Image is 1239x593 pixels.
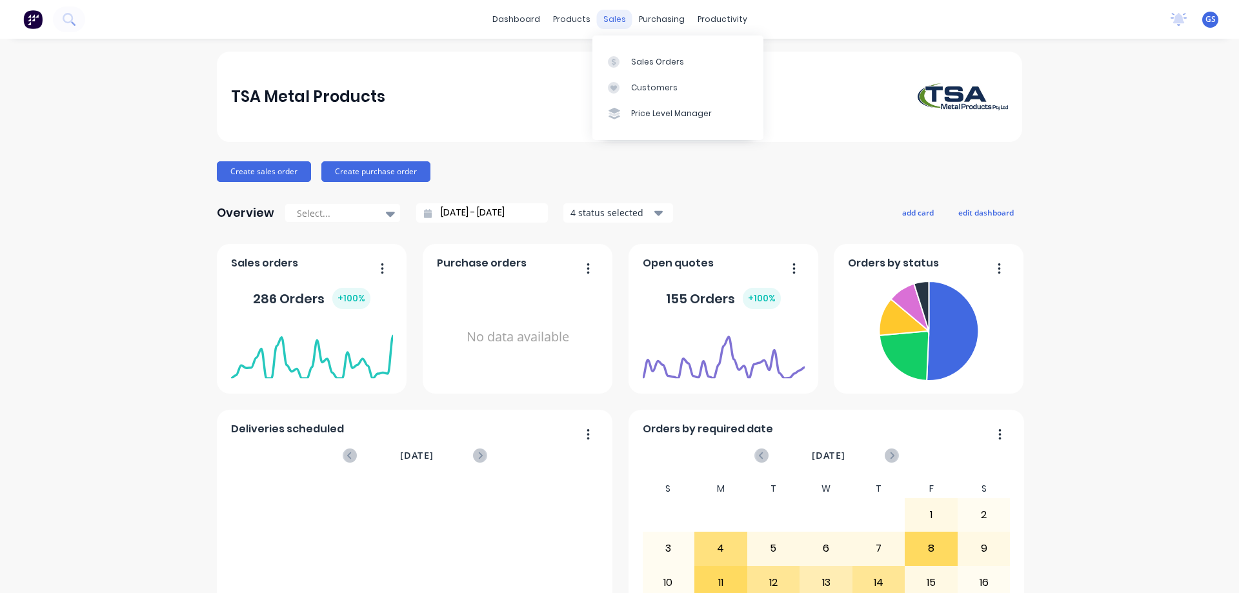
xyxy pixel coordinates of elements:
[848,256,939,271] span: Orders by status
[958,499,1010,531] div: 2
[894,204,942,221] button: add card
[631,56,684,68] div: Sales Orders
[570,206,652,219] div: 4 status selected
[905,532,957,565] div: 8
[905,499,957,531] div: 1
[547,10,597,29] div: products
[748,532,800,565] div: 5
[743,288,781,309] div: + 100 %
[918,83,1008,110] img: TSA Metal Products
[400,448,434,463] span: [DATE]
[592,101,763,126] a: Price Level Manager
[437,256,527,271] span: Purchase orders
[642,479,695,498] div: S
[852,479,905,498] div: T
[253,288,370,309] div: 286 Orders
[812,448,845,463] span: [DATE]
[632,10,691,29] div: purchasing
[231,421,344,437] span: Deliveries scheduled
[853,532,905,565] div: 7
[695,532,747,565] div: 4
[1205,14,1216,25] span: GS
[563,203,673,223] button: 4 status selected
[905,479,958,498] div: F
[321,161,430,182] button: Create purchase order
[691,10,754,29] div: productivity
[631,82,678,94] div: Customers
[643,256,714,271] span: Open quotes
[486,10,547,29] a: dashboard
[597,10,632,29] div: sales
[694,479,747,498] div: M
[747,479,800,498] div: T
[231,256,298,271] span: Sales orders
[800,479,852,498] div: W
[950,204,1022,221] button: edit dashboard
[332,288,370,309] div: + 100 %
[231,84,385,110] div: TSA Metal Products
[800,532,852,565] div: 6
[217,161,311,182] button: Create sales order
[631,108,712,119] div: Price Level Manager
[958,532,1010,565] div: 9
[437,276,599,398] div: No data available
[217,200,274,226] div: Overview
[23,10,43,29] img: Factory
[643,532,694,565] div: 3
[958,479,1011,498] div: S
[666,288,781,309] div: 155 Orders
[592,48,763,74] a: Sales Orders
[592,75,763,101] a: Customers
